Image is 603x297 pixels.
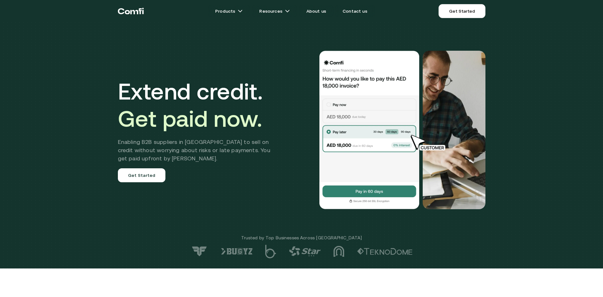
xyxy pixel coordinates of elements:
[221,248,253,255] img: logo-6
[299,5,334,17] a: About us
[423,51,485,209] img: Would you like to pay this AED 18,000.00 invoice?
[265,245,276,258] img: logo-5
[335,5,375,17] a: Contact us
[406,134,452,152] img: cursor
[333,246,344,257] img: logo-3
[238,9,243,14] img: arrow icons
[285,9,290,14] img: arrow icons
[357,248,413,255] img: logo-2
[191,246,208,257] img: logo-7
[118,2,144,21] a: Return to the top of the Comfi home page
[118,78,280,132] h1: Extend credit.
[118,168,166,182] a: Get Started
[439,4,485,18] a: Get Started
[289,246,321,256] img: logo-4
[252,5,297,17] a: Resourcesarrow icons
[118,106,262,132] span: Get paid now.
[319,51,420,209] img: Would you like to pay this AED 18,000.00 invoice?
[208,5,250,17] a: Productsarrow icons
[118,138,280,163] h2: Enabling B2B suppliers in [GEOGRAPHIC_DATA] to sell on credit without worrying about risks or lat...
